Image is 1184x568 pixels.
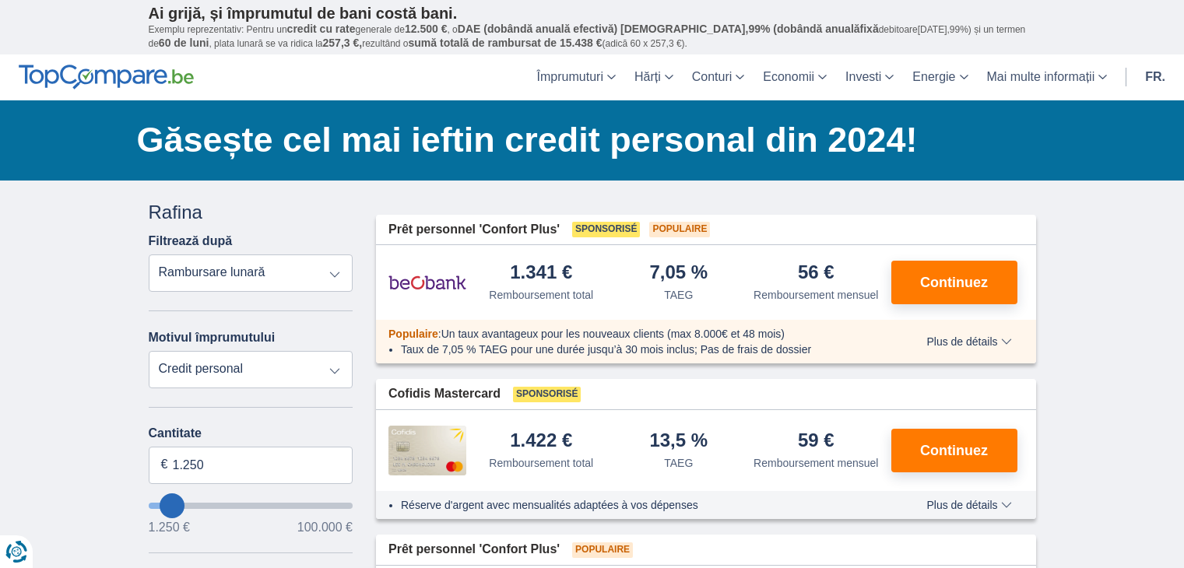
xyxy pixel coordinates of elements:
[489,287,593,303] div: Remboursement total
[603,38,687,49] font: (adică 60 x 257,3 €).
[903,54,977,100] a: Energie
[879,24,918,35] font: ​​debitoare
[376,326,894,342] div: :
[323,37,363,49] font: 257,3 €,
[978,54,1117,100] a: Mai multe informații
[664,455,693,471] div: TAEG
[649,263,708,284] div: 7,05 %
[625,54,683,100] a: Hărți
[649,222,710,237] span: Populaire
[409,37,603,49] font: sumă totală de rambursat de 15.438 €
[159,37,209,49] font: 60 de luni
[297,521,353,534] font: 100.000 €
[891,261,1017,304] button: Continuez
[447,24,457,35] font: , o
[537,70,603,83] font: Împrumuturi
[836,54,903,100] a: Investi
[920,444,988,458] span: Continuez
[763,70,814,83] font: Economii
[1145,70,1165,83] font: fr.
[915,499,1023,511] button: Plus de détails
[489,455,593,471] div: Remboursement total
[388,221,560,239] span: Prêt personnel 'Confort Plus'
[860,23,879,35] font: fixă
[137,120,918,160] font: Găsește cel mai ieftin credit personal din 2024!
[405,23,448,35] font: 12.500 €
[388,263,466,302] img: pret personnel Beobank
[149,24,287,35] font: Exemplu reprezentativ: Pentru un
[149,503,353,509] input: vreauSăÎmprumut
[664,287,693,303] div: TAEG
[891,429,1017,472] button: Continuez
[754,455,878,471] div: Remboursement mensuel
[692,70,733,83] font: Conturi
[513,387,581,402] span: Sponsorisé
[388,541,560,559] span: Prêt personnel 'Confort Plus'
[572,222,640,237] span: Sponsorisé
[683,54,754,100] a: Conturi
[161,458,168,471] font: €
[149,521,190,534] font: 1.250 €
[926,336,1011,347] span: Plus de détails
[915,335,1023,348] button: Plus de détails
[441,328,785,340] span: Un taux avantageux pour les nouveaux clients (max 8.000€ et 48 mois)
[754,54,836,100] a: Economii
[572,542,633,558] span: Populaire
[149,24,1026,49] font: [DATE],99%) și un termen de
[634,70,661,83] font: Hărți
[209,38,322,49] font: , plata lunară se va ridica la
[987,70,1095,83] font: Mai multe informații
[388,328,438,340] span: Populaire
[926,500,1011,510] span: Plus de détails
[798,263,834,284] div: 56 €
[149,5,458,22] font: Ai grijă, și împrumutul de bani costă bani.
[287,23,356,35] font: credit cu rate
[356,24,405,35] font: generale de
[362,38,408,49] font: rezultând o
[458,23,860,35] font: DAE (dobândă anuală efectivă) [DEMOGRAPHIC_DATA],99% (dobândă anuală
[920,275,988,289] span: Continuez
[19,65,194,89] img: TopCompare
[149,331,276,344] font: Motivul împrumutului
[149,234,233,247] font: Filtrează după
[649,431,708,452] div: 13,5 %
[401,342,881,357] li: Taux de 7,05 % TAEG pour une durée jusqu’à 30 mois inclus; Pas de frais de dossier
[149,426,202,440] font: Cantitate
[754,287,878,303] div: Remboursement mensuel
[510,263,572,284] div: 1.341 €
[388,426,466,475] img: pret personnel Cofidis CC
[401,497,881,513] li: Réserve d'argent avec mensualités adaptées à vos dépenses
[912,70,955,83] font: Energie
[149,202,202,223] font: Rafina
[528,54,625,100] a: Împrumuturi
[845,70,881,83] font: Investi
[510,431,572,452] div: 1.422 €
[1136,54,1175,100] a: fr.
[798,431,834,452] div: 59 €
[388,385,501,403] span: Cofidis Mastercard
